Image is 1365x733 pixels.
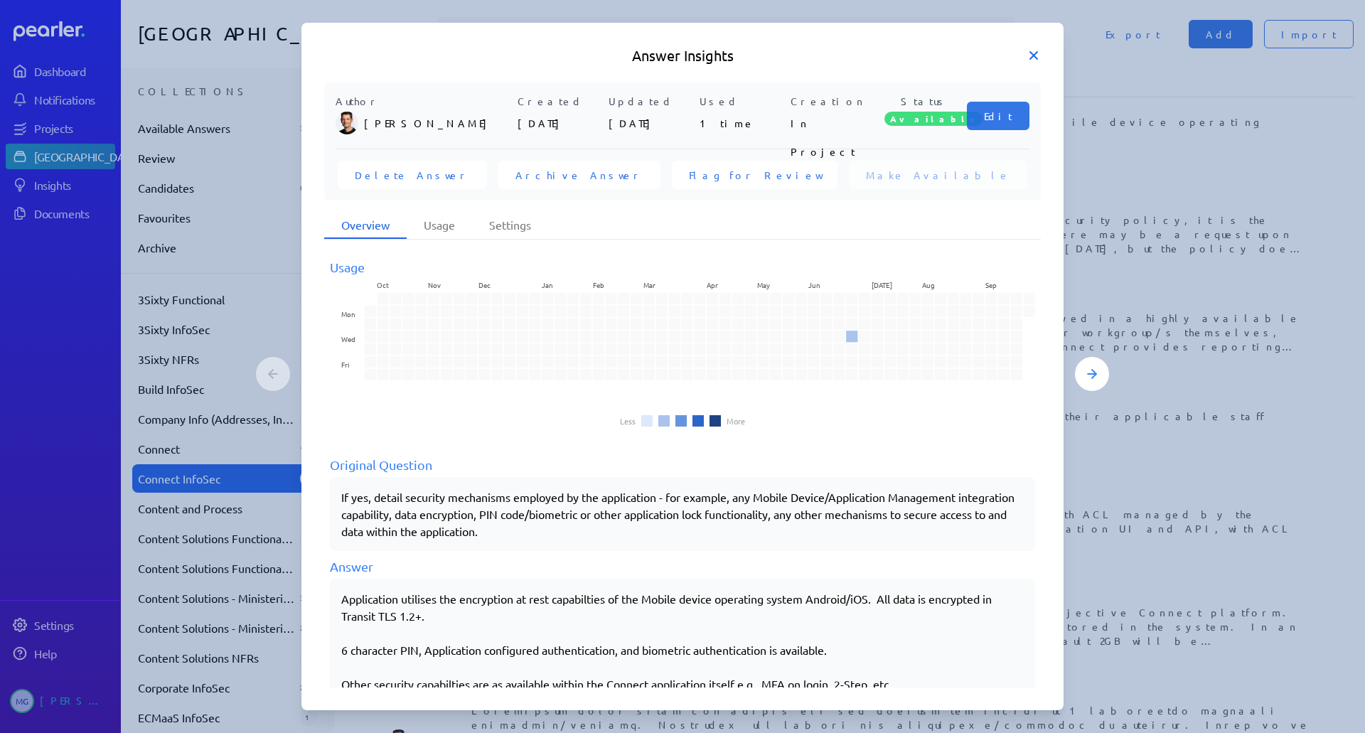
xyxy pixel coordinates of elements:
[518,94,603,109] p: Created
[330,557,1035,576] div: Answer
[341,675,1024,692] p: Other security capabilties are as available within the Connect application itself e.g., MFA on lo...
[727,417,745,425] li: More
[609,109,694,137] p: [DATE]
[593,279,604,290] text: Feb
[984,109,1012,123] span: Edit
[866,168,1010,182] span: Make Available
[967,102,1029,130] button: Edit
[341,488,1024,540] p: If yes, detail security mechanisms employed by the application - for example, any Mobile Device/A...
[407,212,472,239] li: Usage
[330,257,1035,277] div: Usage
[341,333,355,344] text: Wed
[757,279,770,290] text: May
[478,279,491,290] text: Dec
[364,109,512,137] p: [PERSON_NAME]
[341,309,355,319] text: Mon
[882,94,967,109] p: Status
[1075,357,1109,391] button: Next Answer
[791,94,876,109] p: Creation
[355,168,470,182] span: Delete Answer
[700,94,785,109] p: Used
[542,279,553,290] text: Jan
[377,279,389,290] text: Oct
[341,590,1024,624] p: Application utilises the encryption at rest capabilties of the Mobile device operating system And...
[324,212,407,239] li: Overview
[515,168,643,182] span: Archive Answer
[256,357,290,391] button: Previous Answer
[498,161,660,189] button: Archive Answer
[922,279,935,290] text: Aug
[341,359,349,370] text: Fri
[324,46,1041,65] h5: Answer Insights
[428,279,441,290] text: Nov
[985,279,997,290] text: Sep
[643,279,655,290] text: Mar
[689,168,820,182] span: Flag for Review
[808,279,820,290] text: Jun
[336,112,358,134] img: James Layton
[336,94,512,109] p: Author
[609,94,694,109] p: Updated
[791,109,876,137] p: In Project
[341,641,1024,658] p: 6 character PIN, Application configured authentication, and biometric authentication is available.
[338,161,487,189] button: Delete Answer
[672,161,837,189] button: Flag for Review
[872,279,892,290] text: [DATE]
[707,279,718,290] text: Apr
[849,161,1027,189] button: Make Available
[884,112,983,126] span: Available
[518,109,603,137] p: [DATE]
[620,417,636,425] li: Less
[330,455,1035,474] div: Original Question
[700,109,785,137] p: 1 time
[472,212,548,239] li: Settings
